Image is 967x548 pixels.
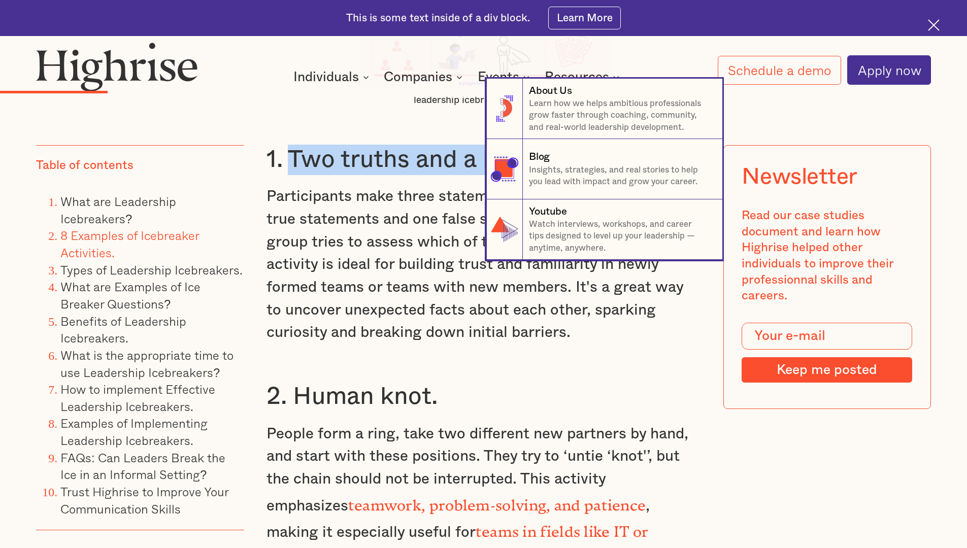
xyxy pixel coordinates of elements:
[266,382,701,412] h3: 2. Human knot.
[60,448,225,484] a: FAQs: Can Leaders Break the Ice in an Informal Setting?
[60,312,186,348] a: Benefits of Leadership Icebreakers.
[545,71,622,83] div: Resources
[60,380,215,416] a: How to implement Effective Leadership Icebreakers.
[266,185,701,344] p: Participants make three statements about themselves: two true statements and one false statement....
[60,414,208,450] a: Examples of Implementing Leadership Icebreakers.
[384,71,465,83] div: Companies
[486,139,722,199] a: BlogInsights, strategies, and real stories to help you lead with impact and grow your career.
[486,199,722,260] a: YoutubeWatch interviews, workshops, and career tips designed to level up your leadership — anytim...
[348,497,646,506] strong: teamwork, problem-solving, and patience
[384,71,452,83] div: Companies
[478,71,532,83] div: Events
[742,323,912,383] form: Modal Form
[60,482,228,518] a: Trust Highrise to Improve Your Communication Skills
[742,357,912,383] input: Keep me posted
[529,84,572,98] div: About Us
[529,204,566,219] div: Youtube
[548,7,621,29] a: Learn More
[60,260,243,279] a: Types of Leadership Icebreakers.
[60,346,234,382] a: What is the appropriate time to use Leadership Icebreakers?
[928,19,940,31] img: Cross icon
[346,11,530,25] div: This is some text inside of a div block.
[529,98,710,133] p: Learn how we helps ambitious professionals grow faster through coaching, community, and real-worl...
[529,219,710,254] p: Watch interviews, workshops, and career tips designed to level up your leadership — anytime, anyw...
[718,56,842,85] a: Schedule a demo
[486,79,722,139] a: About UsLearn how we helps ambitious professionals grow faster through coaching, community, and r...
[293,71,359,83] div: Individuals
[529,164,710,188] p: Insights, strategies, and real stories to help you lead with impact and grow your career.
[545,71,609,83] div: Resources
[293,71,372,83] div: Individuals
[742,323,912,350] input: Your e-mail
[529,150,549,164] div: Blog
[36,42,197,91] img: Highrise logo
[847,55,931,85] a: Apply now
[60,277,201,313] a: What are Examples of Ice Breaker Questions?
[478,71,519,83] div: Events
